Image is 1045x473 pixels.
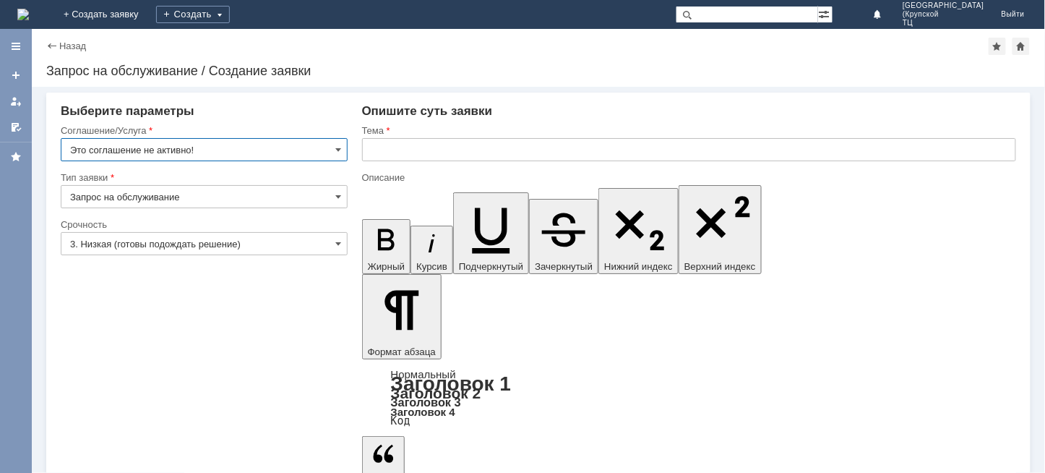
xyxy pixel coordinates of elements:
div: Добавить в избранное [989,38,1006,55]
div: Сделать домашней страницей [1012,38,1030,55]
span: Зачеркнутый [535,261,593,272]
a: Мои согласования [4,116,27,139]
button: Верхний индекс [679,185,762,274]
div: Запрос на обслуживание / Создание заявки [46,64,1031,78]
span: Формат абзаца [368,346,436,357]
a: Назад [59,41,86,51]
a: Нормальный [391,368,456,380]
span: Опишите суть заявки [362,104,493,118]
div: Тип заявки [61,173,345,182]
button: Нижний индекс [598,188,679,274]
a: Мои заявки [4,90,27,113]
a: Заголовок 1 [391,372,512,395]
a: Заголовок 4 [391,406,455,418]
div: Создать [156,6,230,23]
img: logo [17,9,29,20]
span: ТЦ [903,19,984,27]
a: Код [391,414,410,427]
button: Курсив [410,226,453,274]
div: Формат абзаца [362,370,1016,426]
div: Соглашение/Услуга [61,126,345,135]
button: Жирный [362,219,411,274]
a: Перейти на домашнюю страницу [17,9,29,20]
span: Курсив [416,261,447,272]
a: Заголовок 3 [391,396,461,409]
a: Создать заявку [4,64,27,87]
button: Подчеркнутый [453,192,529,274]
span: Расширенный поиск [818,7,833,20]
span: Жирный [368,261,405,272]
span: Выберите параметры [61,104,194,118]
div: Тема [362,126,1013,135]
span: Нижний индекс [604,261,673,272]
a: Заголовок 2 [391,385,481,401]
span: [GEOGRAPHIC_DATA] [903,1,984,10]
span: Верхний индекс [684,261,756,272]
span: (Крупской [903,10,984,19]
span: Подчеркнутый [459,261,523,272]
div: Срочность [61,220,345,229]
button: Зачеркнутый [529,199,598,274]
button: Формат абзаца [362,274,442,359]
div: Описание [362,173,1013,182]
